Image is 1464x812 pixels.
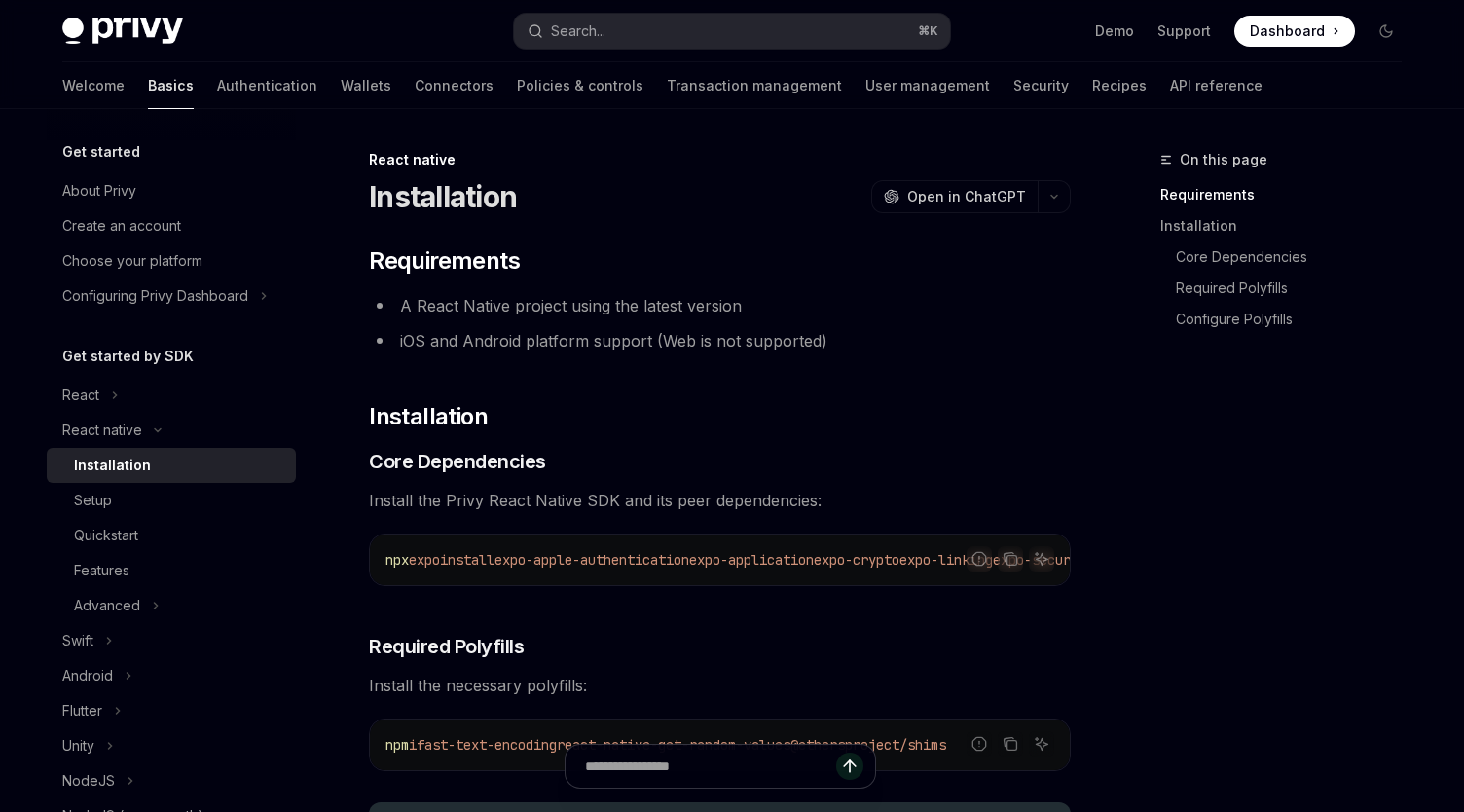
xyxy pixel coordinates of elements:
[369,327,1071,354] li: iOS and Android platform support (Web is not supported)
[865,62,990,109] a: User management
[47,483,296,518] a: Setup
[814,551,899,569] span: expo-crypto
[993,551,1125,569] span: expo-secure-store
[62,284,248,308] div: Configuring Privy Dashboard
[62,18,183,45] img: dark logo
[62,179,136,203] div: About Privy
[369,150,1071,169] div: React native
[1157,21,1211,41] a: Support
[1234,16,1355,47] a: Dashboard
[1180,148,1267,171] span: On this page
[62,249,202,273] div: Choose your platform
[47,448,296,483] a: Installation
[217,62,317,109] a: Authentication
[1170,62,1263,109] a: API reference
[551,19,605,43] div: Search...
[517,62,643,109] a: Policies & controls
[557,736,790,754] span: react-native-get-random-values
[62,734,94,757] div: Unity
[47,658,296,693] button: Toggle Android section
[47,623,296,658] button: Toggle Swift section
[47,243,296,278] a: Choose your platform
[440,551,494,569] span: install
[62,140,140,164] h5: Get started
[1160,241,1417,273] a: Core Dependencies
[74,559,129,582] div: Features
[907,187,1026,206] span: Open in ChatGPT
[918,23,938,39] span: ⌘ K
[47,763,296,798] button: Toggle NodeJS section
[1013,62,1069,109] a: Security
[369,245,520,277] span: Requirements
[47,728,296,763] button: Toggle Unity section
[47,693,296,728] button: Toggle Flutter section
[585,745,836,788] input: Ask a question...
[62,769,115,793] div: NodeJS
[62,384,99,407] div: React
[385,551,409,569] span: npx
[369,672,1071,699] span: Install the necessary polyfills:
[1092,62,1147,109] a: Recipes
[62,419,142,442] div: React native
[415,62,494,109] a: Connectors
[369,633,524,660] span: Required Polyfills
[74,454,151,477] div: Installation
[62,629,93,652] div: Swift
[871,180,1038,213] button: Open in ChatGPT
[47,413,296,448] button: Toggle React native section
[47,173,296,208] a: About Privy
[1160,304,1417,335] a: Configure Polyfills
[1029,731,1054,757] button: Ask AI
[148,62,194,109] a: Basics
[47,278,296,314] button: Toggle Configuring Privy Dashboard section
[1250,21,1325,41] span: Dashboard
[47,208,296,243] a: Create an account
[836,753,863,780] button: Send message
[385,736,409,754] span: npm
[899,551,993,569] span: expo-linking
[967,546,992,572] button: Report incorrect code
[62,214,181,238] div: Create an account
[417,736,557,754] span: fast-text-encoding
[1371,16,1402,47] button: Toggle dark mode
[998,731,1023,757] button: Copy the contents from the code block
[1160,179,1417,210] a: Requirements
[47,518,296,553] a: Quickstart
[74,524,138,547] div: Quickstart
[74,594,140,617] div: Advanced
[667,62,842,109] a: Transaction management
[1029,546,1054,572] button: Ask AI
[1095,21,1134,41] a: Demo
[409,551,440,569] span: expo
[409,736,417,754] span: i
[369,448,546,475] span: Core Dependencies
[514,14,950,49] button: Open search
[369,487,1071,514] span: Install the Privy React Native SDK and its peer dependencies:
[62,699,102,722] div: Flutter
[47,588,296,623] button: Toggle Advanced section
[689,551,814,569] span: expo-application
[341,62,391,109] a: Wallets
[998,546,1023,572] button: Copy the contents from the code block
[369,179,517,214] h1: Installation
[369,292,1071,319] li: A React Native project using the latest version
[369,401,488,432] span: Installation
[62,62,125,109] a: Welcome
[47,553,296,588] a: Features
[1160,210,1417,241] a: Installation
[74,489,112,512] div: Setup
[62,345,194,368] h5: Get started by SDK
[967,731,992,757] button: Report incorrect code
[494,551,689,569] span: expo-apple-authentication
[1160,273,1417,304] a: Required Polyfills
[62,664,113,687] div: Android
[790,736,946,754] span: @ethersproject/shims
[47,378,296,413] button: Toggle React section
